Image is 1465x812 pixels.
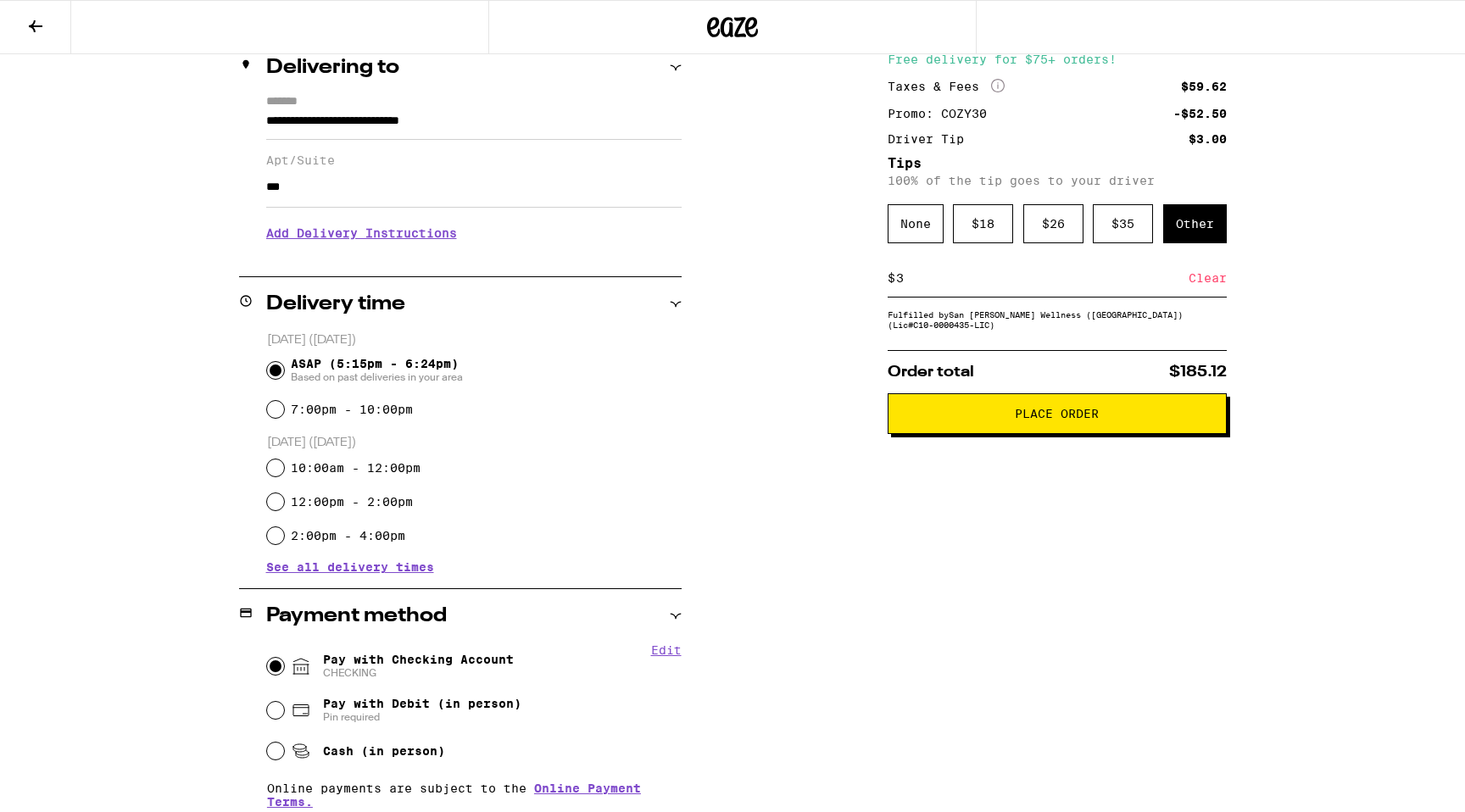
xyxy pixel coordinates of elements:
[291,357,463,384] span: ASAP (5:15pm - 6:24pm)
[1173,108,1227,120] div: -$52.50
[1163,204,1227,243] div: Other
[888,259,895,297] div: $
[266,153,682,167] label: Apt/Suite
[323,666,514,680] span: CHECKING
[267,781,682,809] p: Online payments are subject to the
[888,309,1227,330] div: Fulfilled by San [PERSON_NAME] Wellness ([GEOGRAPHIC_DATA]) (Lic# C10-0000435-LIC )
[267,781,641,809] a: Online Payment Terms.
[10,12,122,25] span: Hi. Need any help?
[291,461,421,475] label: 10:00am - 12:00pm
[266,58,399,78] h2: Delivering to
[266,294,405,314] h2: Delivery time
[888,53,1227,65] div: Free delivery for $75+ orders!
[1181,81,1227,92] div: $59.62
[323,744,445,758] span: Cash (in person)
[1169,364,1227,380] span: $185.12
[888,133,976,145] div: Driver Tip
[267,332,682,348] p: [DATE] ([DATE])
[888,157,1227,170] h5: Tips
[291,370,463,384] span: Based on past deliveries in your area
[651,643,682,657] button: Edit
[1093,204,1153,243] div: $ 35
[291,495,413,509] label: 12:00pm - 2:00pm
[291,529,405,542] label: 2:00pm - 4:00pm
[1189,259,1227,297] div: Clear
[953,204,1013,243] div: $ 18
[888,364,974,380] span: Order total
[1023,204,1083,243] div: $ 26
[266,561,434,573] button: See all delivery times
[888,79,1005,94] div: Taxes & Fees
[888,393,1227,434] button: Place Order
[267,435,682,451] p: [DATE] ([DATE])
[266,214,682,253] h3: Add Delivery Instructions
[888,108,999,120] div: Promo: COZY30
[888,204,944,243] div: None
[323,653,514,680] span: Pay with Checking Account
[1015,408,1099,420] span: Place Order
[323,697,521,710] span: Pay with Debit (in person)
[291,403,413,416] label: 7:00pm - 10:00pm
[888,174,1227,187] p: 100% of the tip goes to your driver
[1189,133,1227,145] div: $3.00
[266,253,682,266] p: We'll contact you at [PHONE_NUMBER] when we arrive
[895,270,1189,286] input: 0
[323,710,521,724] span: Pin required
[266,606,447,626] h2: Payment method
